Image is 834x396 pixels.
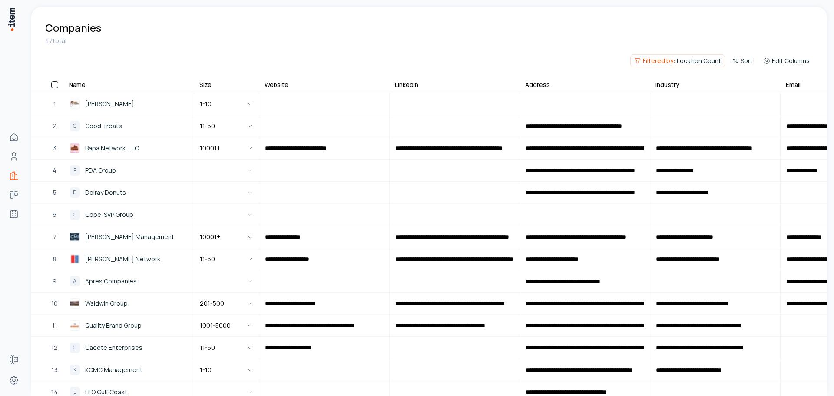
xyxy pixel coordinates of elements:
button: Sort [728,55,756,67]
img: Waldwin Group [69,298,80,309]
div: Name [69,80,86,89]
span: Bapa Network, LLC [85,143,139,153]
span: PDA Group [85,166,116,175]
span: Good Treats [85,121,122,131]
span: Edit Columns [772,57,810,65]
div: Email [786,80,801,89]
a: KKCMC Management [64,359,193,380]
a: PPDA Group [64,160,193,181]
span: Quality Brand Group [85,321,142,330]
span: 11 [52,321,57,330]
img: Quality Brand Group [69,320,80,331]
div: Industry [655,80,679,89]
a: Deals [5,186,23,203]
div: G [69,121,80,131]
div: Address [525,80,550,89]
span: 5 [53,188,56,197]
img: Cain Management [69,232,80,242]
div: C [69,210,80,220]
span: 1 [53,99,56,109]
a: Agents [5,205,23,223]
a: DDelray Donuts [64,182,193,203]
a: Cain Management[PERSON_NAME] Management [64,226,193,247]
a: Lynch Network[PERSON_NAME] Network [64,249,193,270]
span: 4 [53,166,56,175]
span: KCMC Management [85,365,142,375]
img: Bapa Network, LLC [69,143,80,153]
div: K [69,365,80,375]
span: Filtered by: [643,57,675,65]
img: Lynch Network [69,254,80,264]
span: 2 [53,121,56,131]
span: 9 [53,276,56,286]
button: Filtered by:Location Count [630,54,725,67]
span: [PERSON_NAME] [85,99,134,109]
a: CCadete Enterprises [64,337,193,358]
h1: Companies [45,21,101,35]
a: Settings [5,372,23,389]
div: 47 total [45,37,813,45]
a: CCope-SVP Group [64,204,193,225]
a: Bapa Network, LLCBapa Network, LLC [64,138,193,159]
span: Waldwin Group [85,299,128,308]
a: GGood Treats [64,116,193,136]
div: LinkedIn [395,80,418,89]
a: Companies [5,167,23,184]
span: Delray Donuts [85,188,126,197]
span: [PERSON_NAME] Network [85,254,160,264]
span: 7 [53,232,56,242]
span: 3 [53,143,56,153]
div: Size [199,80,212,89]
a: AApres Companies [64,271,193,292]
span: Sort [741,57,753,65]
span: Cadete Enterprises [85,343,142,353]
span: [PERSON_NAME] Management [85,232,174,242]
span: Apres Companies [85,276,137,286]
a: Forms [5,351,23,368]
span: Cope-SVP Group [85,210,133,220]
a: Quality Brand GroupQuality Brand Group [64,315,193,336]
div: P [69,165,80,176]
button: Edit Columns [760,55,813,67]
a: People [5,148,23,165]
div: A [69,276,80,286]
span: 6 [53,210,56,220]
div: Website [265,80,288,89]
img: Carlos Andrade [69,99,80,109]
div: C [69,343,80,353]
span: 8 [53,254,56,264]
span: 12 [51,343,58,353]
a: Home [5,129,23,146]
a: Carlos Andrade[PERSON_NAME] [64,93,193,114]
span: Location Count [677,57,721,65]
div: D [69,187,80,198]
span: 13 [52,365,58,375]
span: 10 [51,299,58,308]
a: Waldwin GroupWaldwin Group [64,293,193,314]
img: Item Brain Logo [7,7,16,32]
